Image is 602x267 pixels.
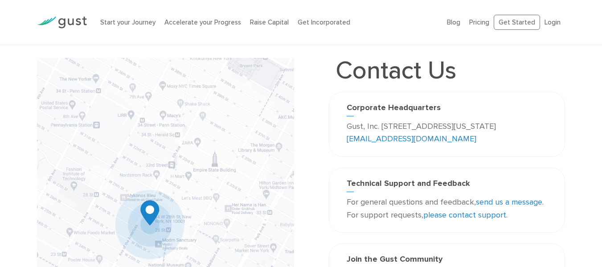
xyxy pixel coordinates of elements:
[298,18,350,26] a: Get Incorporated
[545,18,561,26] a: Login
[100,18,156,26] a: Start your Journey
[347,179,547,192] h3: Technical Support and Feedback
[423,210,506,220] a: please contact support
[347,196,547,222] p: For general questions and feedback, . For support requests, .
[447,18,460,26] a: Blog
[469,18,489,26] a: Pricing
[164,18,241,26] a: Accelerate your Progress
[494,15,540,30] a: Get Started
[347,134,476,144] a: [EMAIL_ADDRESS][DOMAIN_NAME]
[347,103,547,116] h3: Corporate Headquarters
[476,197,542,207] a: send us a message
[37,16,87,29] img: Gust Logo
[329,58,463,83] h1: Contact Us
[347,120,547,146] p: Gust, Inc. [STREET_ADDRESS][US_STATE]
[250,18,289,26] a: Raise Capital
